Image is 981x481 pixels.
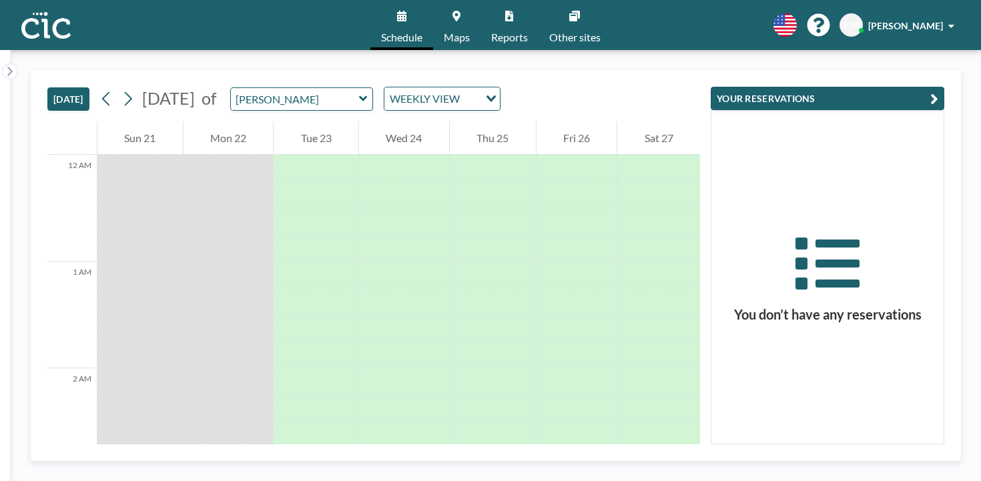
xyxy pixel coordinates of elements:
[844,19,859,31] span: KM
[202,88,216,109] span: of
[384,87,500,110] div: Search for option
[184,121,274,155] div: Mon 22
[617,121,700,155] div: Sat 27
[711,306,944,323] h3: You don’t have any reservations
[359,121,449,155] div: Wed 24
[274,121,358,155] div: Tue 23
[549,32,601,43] span: Other sites
[537,121,617,155] div: Fri 26
[142,88,195,108] span: [DATE]
[47,87,89,111] button: [DATE]
[868,20,943,31] span: [PERSON_NAME]
[491,32,528,43] span: Reports
[444,32,470,43] span: Maps
[97,121,183,155] div: Sun 21
[21,12,71,39] img: organization-logo
[231,88,359,110] input: Yuki
[47,368,97,475] div: 2 AM
[711,87,944,110] button: YOUR RESERVATIONS
[47,262,97,368] div: 1 AM
[450,121,536,155] div: Thu 25
[387,90,462,107] span: WEEKLY VIEW
[381,32,422,43] span: Schedule
[464,90,478,107] input: Search for option
[47,155,97,262] div: 12 AM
